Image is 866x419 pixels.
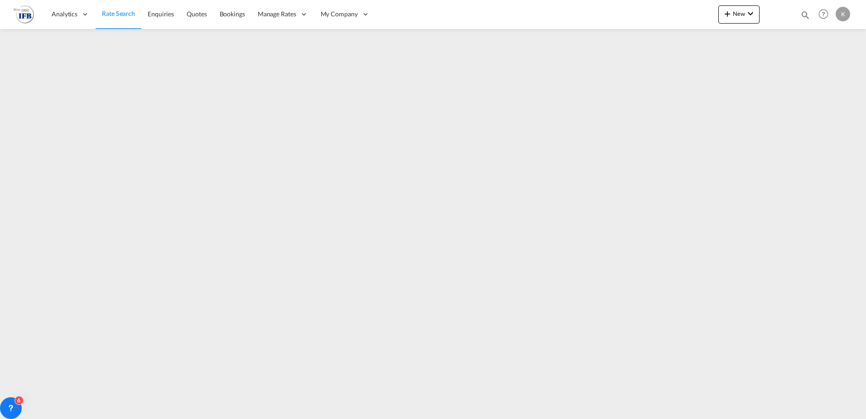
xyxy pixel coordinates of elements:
[800,10,810,20] md-icon: icon-magnify
[14,4,34,24] img: b4b53bb0256b11ee9ca18b7abc72fd7f.png
[718,5,760,24] button: icon-plus 400-fgNewicon-chevron-down
[816,6,831,22] span: Help
[836,7,850,21] div: K
[722,10,756,17] span: New
[258,10,296,19] span: Manage Rates
[745,8,756,19] md-icon: icon-chevron-down
[52,10,77,19] span: Analytics
[220,10,245,18] span: Bookings
[187,10,207,18] span: Quotes
[148,10,174,18] span: Enquiries
[102,10,135,17] span: Rate Search
[722,8,733,19] md-icon: icon-plus 400-fg
[800,10,810,24] div: icon-magnify
[816,6,836,23] div: Help
[321,10,358,19] span: My Company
